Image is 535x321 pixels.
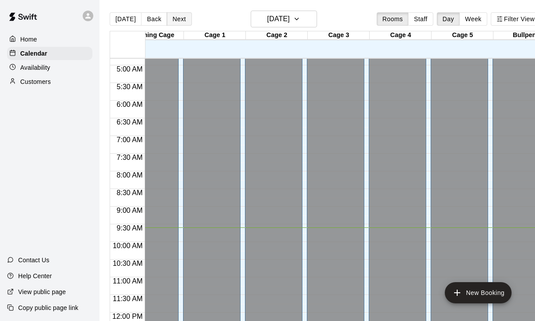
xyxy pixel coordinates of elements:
[445,282,512,303] button: add
[110,313,145,320] span: 12:00 PM
[111,295,145,302] span: 11:30 AM
[184,31,246,40] div: Cage 1
[308,31,370,40] div: Cage 3
[246,31,308,40] div: Cage 2
[377,12,409,26] button: Rooms
[18,287,66,296] p: View public page
[432,31,493,40] div: Cage 5
[18,272,52,280] p: Help Center
[7,75,92,88] a: Customers
[251,11,317,27] button: [DATE]
[141,12,167,26] button: Back
[18,303,78,312] p: Copy public page link
[115,224,145,232] span: 9:30 AM
[20,49,47,58] p: Calendar
[111,242,145,249] span: 10:00 AM
[115,154,145,161] span: 7:30 AM
[115,171,145,179] span: 8:00 AM
[110,12,141,26] button: [DATE]
[115,118,145,126] span: 6:30 AM
[7,47,92,60] a: Calendar
[115,189,145,196] span: 8:30 AM
[111,277,145,285] span: 11:00 AM
[115,207,145,214] span: 9:00 AM
[267,13,290,25] h6: [DATE]
[437,12,460,26] button: Day
[408,12,433,26] button: Staff
[122,31,184,40] div: Pitching Cage
[20,63,50,72] p: Availability
[20,77,51,86] p: Customers
[167,12,191,26] button: Next
[20,35,37,44] p: Home
[115,83,145,91] span: 5:30 AM
[115,136,145,144] span: 7:00 AM
[370,31,432,40] div: Cage 4
[7,61,92,74] a: Availability
[7,33,92,46] a: Home
[111,260,145,267] span: 10:30 AM
[459,12,487,26] button: Week
[115,65,145,73] span: 5:00 AM
[18,256,50,264] p: Contact Us
[115,101,145,108] span: 6:00 AM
